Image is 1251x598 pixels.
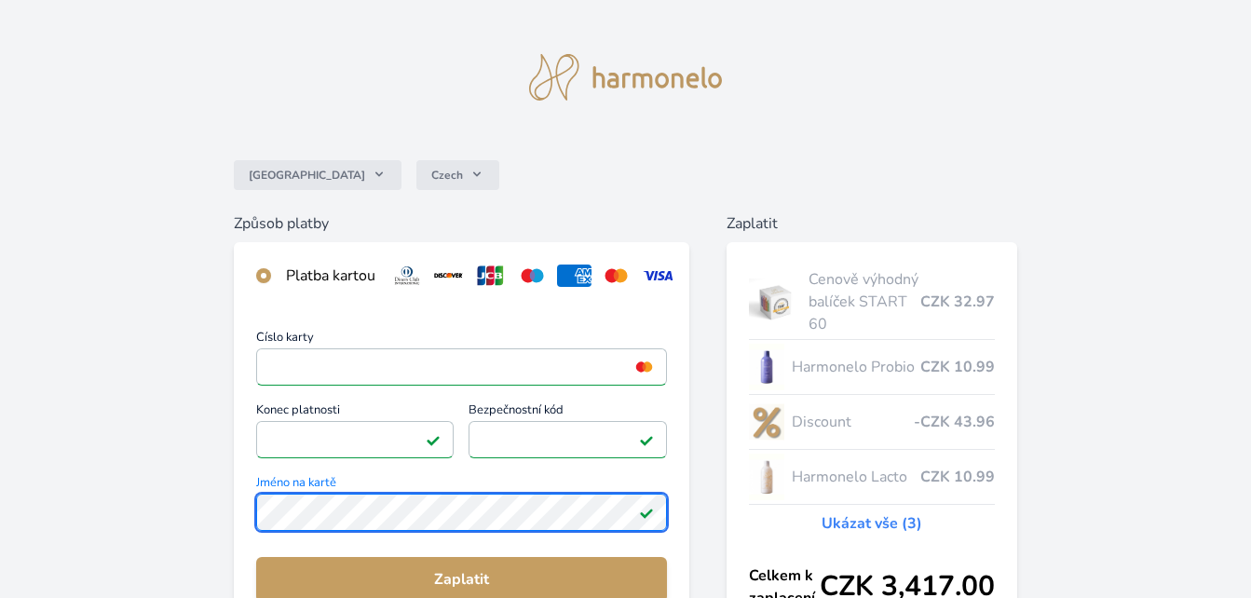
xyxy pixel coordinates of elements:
[431,168,463,183] span: Czech
[234,212,689,235] h6: Způsob platby
[639,505,654,520] img: Platné pole
[431,265,466,287] img: discover.svg
[286,265,375,287] div: Platba kartou
[256,332,667,348] span: Číslo karty
[256,494,667,531] input: Jméno na kartěPlatné pole
[599,265,633,287] img: mc.svg
[749,454,784,500] img: CLEAN_LACTO_se_stinem_x-hi-lo.jpg
[515,265,550,287] img: maestro.svg
[822,512,922,535] a: Ukázat vše (3)
[920,356,995,378] span: CZK 10.99
[792,411,915,433] span: Discount
[920,466,995,488] span: CZK 10.99
[256,477,667,494] span: Jméno na kartě
[727,212,1018,235] h6: Zaplatit
[477,427,659,453] iframe: Iframe pro bezpečnostní kód
[920,291,995,313] span: CZK 32.97
[271,568,652,591] span: Zaplatit
[557,265,592,287] img: amex.svg
[914,411,995,433] span: -CZK 43.96
[632,359,657,375] img: mc
[426,432,441,447] img: Platné pole
[265,427,446,453] iframe: Iframe pro datum vypršení platnosti
[265,354,659,380] iframe: Iframe pro číslo karty
[469,404,667,421] span: Bezpečnostní kód
[749,279,802,325] img: start.jpg
[809,268,920,335] span: Cenově výhodný balíček START 60
[639,432,654,447] img: Platné pole
[792,466,921,488] span: Harmonelo Lacto
[390,265,425,287] img: diners.svg
[473,265,508,287] img: jcb.svg
[256,404,455,421] span: Konec platnosti
[416,160,499,190] button: Czech
[641,265,675,287] img: visa.svg
[249,168,365,183] span: [GEOGRAPHIC_DATA]
[749,399,784,445] img: discount-lo.png
[234,160,401,190] button: [GEOGRAPHIC_DATA]
[749,344,784,390] img: CLEAN_PROBIO_se_stinem_x-lo.jpg
[529,54,723,101] img: logo.svg
[792,356,921,378] span: Harmonelo Probio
